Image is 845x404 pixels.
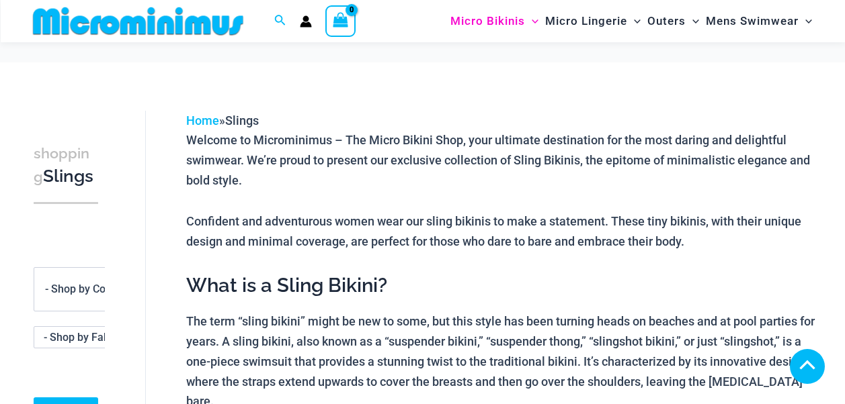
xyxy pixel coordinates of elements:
span: Outers [647,4,686,38]
span: - Shop by Fabric [44,331,122,344]
span: Micro Bikinis [450,4,525,38]
h2: What is a Sling Bikini? [186,272,817,298]
a: Mens SwimwearMenu ToggleMenu Toggle [702,4,815,38]
a: Account icon link [300,15,312,28]
span: - Shop by Fabric [34,327,127,348]
span: - Shop by Color [34,267,128,311]
a: Micro BikinisMenu ToggleMenu Toggle [447,4,542,38]
span: shopping [34,145,89,185]
nav: Site Navigation [445,2,818,40]
a: View Shopping Cart, empty [325,5,356,36]
span: Menu Toggle [686,4,699,38]
h3: Slings [34,142,98,189]
p: Confident and adventurous women wear our sling bikinis to make a statement. These tiny bikinis, w... [186,211,817,251]
span: » [186,113,259,128]
span: Menu Toggle [799,4,812,38]
span: - Shop by Fabric [34,326,128,348]
a: OutersMenu ToggleMenu Toggle [644,4,702,38]
a: Micro LingerieMenu ToggleMenu Toggle [542,4,644,38]
span: Menu Toggle [627,4,641,38]
img: MM SHOP LOGO FLAT [28,6,249,36]
span: Micro Lingerie [545,4,627,38]
span: Slings [225,113,259,128]
span: - Shop by Color [45,283,118,295]
span: Menu Toggle [525,4,538,38]
span: - Shop by Color [34,268,127,311]
a: Search icon link [274,13,286,30]
p: Welcome to Microminimus – The Micro Bikini Shop, your ultimate destination for the most daring an... [186,130,817,190]
a: Home [186,113,219,128]
span: Mens Swimwear [706,4,799,38]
